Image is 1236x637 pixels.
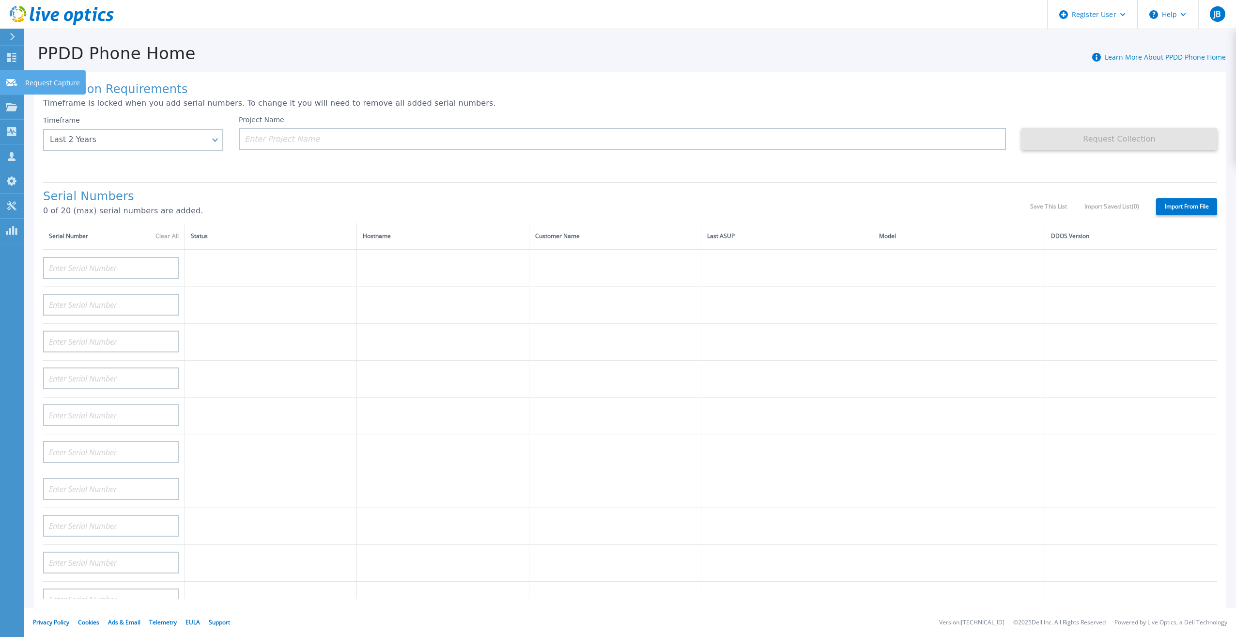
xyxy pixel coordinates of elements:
[50,135,206,144] div: Last 2 Years
[43,515,179,537] input: Enter Serial Number
[33,618,69,626] a: Privacy Policy
[43,83,1217,96] h1: Collection Requirements
[239,128,1006,150] input: Enter Project Name
[24,44,196,63] h1: PPDD Phone Home
[701,223,873,250] th: Last ASUP
[43,331,179,352] input: Enter Serial Number
[1156,198,1217,215] label: Import From File
[49,231,179,241] div: Serial Number
[1045,223,1217,250] th: DDOS Version
[43,367,179,389] input: Enter Serial Number
[43,99,1217,108] p: Timeframe is locked when you add serial numbers. To change it you will need to remove all added s...
[43,257,179,279] input: Enter Serial Number
[185,223,357,250] th: Status
[78,618,99,626] a: Cookies
[185,618,200,626] a: EULA
[43,116,80,124] label: Timeframe
[25,70,80,96] p: Request Capture
[1021,128,1217,150] button: Request Collection
[43,294,179,316] input: Enter Serial Number
[1214,10,1221,18] span: JB
[43,441,179,463] input: Enter Serial Number
[43,552,179,573] input: Enter Serial Number
[209,618,230,626] a: Support
[43,404,179,426] input: Enter Serial Number
[43,207,1030,215] p: 0 of 20 (max) serial numbers are added.
[108,618,140,626] a: Ads & Email
[939,620,1004,626] li: Version: [TECHNICAL_ID]
[1114,620,1227,626] li: Powered by Live Optics, a Dell Technology
[1105,52,1226,62] a: Learn More About PPDD Phone Home
[1013,620,1106,626] li: © 2025 Dell Inc. All Rights Reserved
[529,223,701,250] th: Customer Name
[873,223,1045,250] th: Model
[43,589,179,610] input: Enter Serial Number
[149,618,177,626] a: Telemetry
[43,478,179,500] input: Enter Serial Number
[357,223,529,250] th: Hostname
[239,116,284,123] label: Project Name
[43,190,1030,204] h1: Serial Numbers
